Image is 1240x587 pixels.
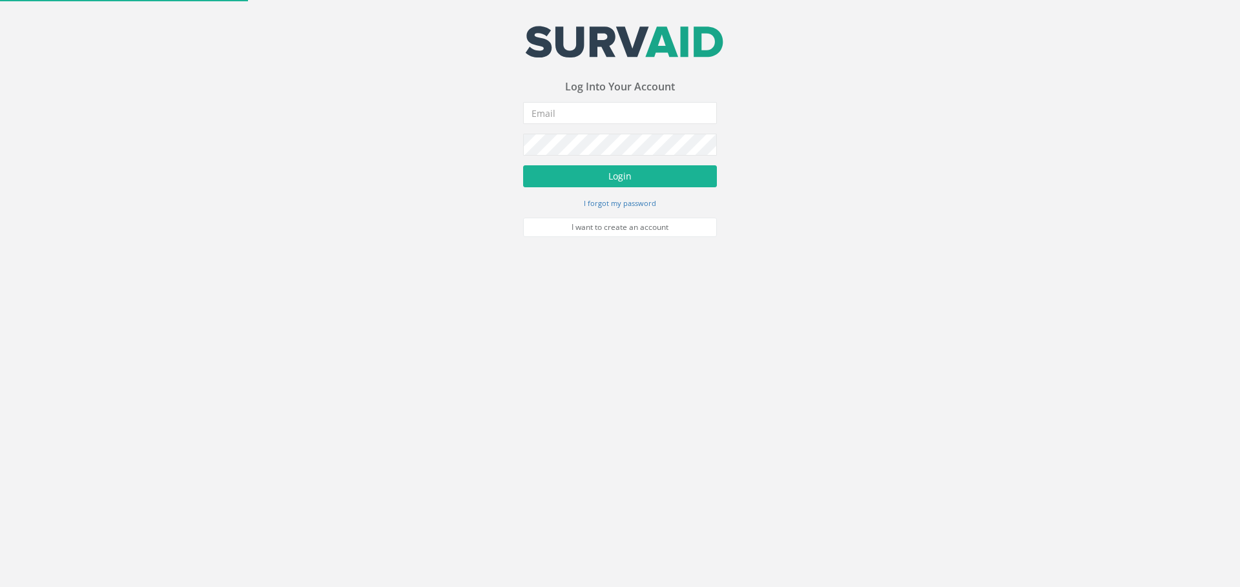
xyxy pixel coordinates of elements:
[523,165,717,187] button: Login
[523,81,717,93] h3: Log Into Your Account
[523,102,717,124] input: Email
[523,218,717,237] a: I want to create an account
[584,198,656,208] small: I forgot my password
[584,197,656,209] a: I forgot my password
